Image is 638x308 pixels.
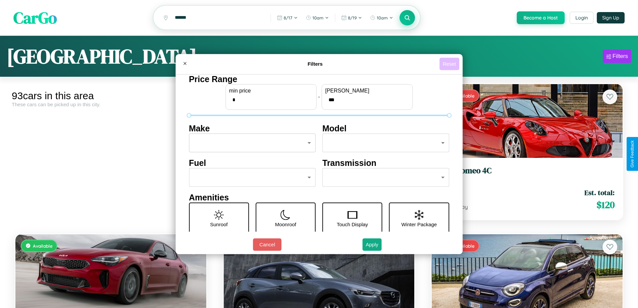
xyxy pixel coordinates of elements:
button: 10am [302,12,332,23]
span: Est. total: [584,188,615,197]
button: 8/17 [274,12,301,23]
label: min price [229,88,313,94]
span: 8 / 17 [284,15,292,20]
p: - [318,92,320,101]
h1: [GEOGRAPHIC_DATA] [7,43,197,70]
p: Touch Display [337,220,368,229]
h4: Amenities [189,193,449,202]
button: Sign Up [597,12,625,23]
button: Reset [439,58,459,70]
a: Alfa Romeo 4C2020 [440,166,615,182]
div: Filters [613,53,628,60]
h3: Alfa Romeo 4C [440,166,615,176]
button: Become a Host [517,11,565,24]
div: 93 cars in this area [12,90,210,102]
h4: Transmission [323,158,449,168]
h4: Make [189,124,316,133]
button: Filters [603,50,631,63]
div: Give Feedback [630,140,635,168]
p: Sunroof [210,220,228,229]
button: Cancel [253,238,281,251]
h4: Model [323,124,449,133]
span: 10am [312,15,324,20]
span: 10am [377,15,388,20]
h4: Price Range [189,74,449,84]
label: [PERSON_NAME] [325,88,409,94]
button: 10am [367,12,397,23]
span: 8 / 19 [348,15,357,20]
span: Available [33,243,53,249]
span: $ 120 [596,198,615,211]
div: These cars can be picked up in this city. [12,102,210,107]
h4: Filters [191,61,439,67]
h4: Fuel [189,158,316,168]
span: CarGo [13,7,57,29]
p: Winter Package [402,220,437,229]
button: Login [570,12,593,24]
button: 8/19 [338,12,365,23]
button: Apply [362,238,382,251]
p: Moonroof [275,220,296,229]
